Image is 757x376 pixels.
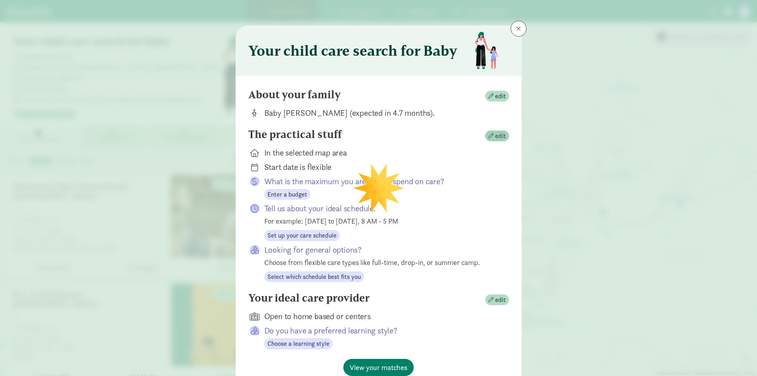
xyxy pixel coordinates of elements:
div: Choose from flexible care types like full-time, drop-in, or summer camp. [264,257,496,268]
button: edit [485,91,509,102]
span: Enter a budget [267,190,307,199]
span: Choose a learning style [267,339,329,349]
button: Choose a learning style [264,338,333,349]
h3: Your child care search for Baby [248,43,457,58]
button: View your matches [343,359,414,376]
button: Enter a budget [264,189,310,200]
span: View your matches [350,362,407,373]
h4: Your ideal care provider [248,292,370,304]
p: Tell us about your ideal schedule. [264,203,496,214]
span: edit [495,92,506,101]
p: What is the maximum you are able to spend on care? [264,176,496,187]
div: For example: [DATE] to [DATE], 8 AM - 5 PM [264,216,496,226]
button: edit [485,131,509,142]
div: Start date is flexible [264,162,496,173]
p: Looking for general options? [264,244,496,255]
span: edit [495,131,506,141]
button: Set up your care schedule [264,230,340,241]
span: Set up your care schedule [267,231,337,240]
p: Do you have a preferred learning style? [264,325,496,336]
span: Select which schedule best fits you [267,272,361,282]
div: Baby [PERSON_NAME] (expected in 4.7 months). [264,107,496,119]
h4: The practical stuff [248,128,342,141]
button: edit [485,294,509,306]
button: Select which schedule best fits you [264,271,364,282]
div: In the selected map area [264,147,496,158]
h4: About your family [248,88,341,101]
div: Open to home based or centers [264,311,496,322]
span: edit [495,295,506,305]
